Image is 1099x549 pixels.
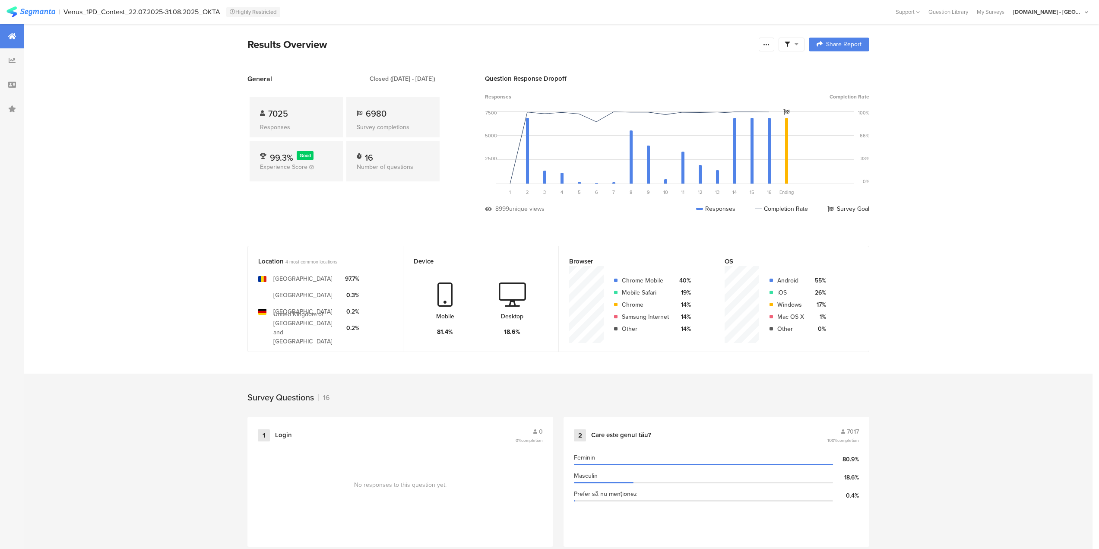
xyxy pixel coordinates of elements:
span: Good [300,152,311,159]
img: segmanta logo [6,6,55,17]
div: Closed ([DATE] - [DATE]) [370,74,435,83]
div: Login [275,431,292,440]
span: 4 [561,189,563,196]
div: 33% [861,155,869,162]
span: 0% [516,437,543,444]
div: Mac OS X [777,312,804,321]
div: OS [725,257,844,266]
div: Survey Questions [247,391,314,404]
div: 14% [676,324,691,333]
div: 7500 [485,109,497,116]
div: 66% [860,132,869,139]
div: United Kingdom of [GEOGRAPHIC_DATA] and [GEOGRAPHIC_DATA] [273,310,338,346]
div: Highly Restricted [226,7,280,17]
span: 5 [578,189,581,196]
div: Mobile Safari [622,288,669,297]
span: 14 [732,189,737,196]
div: Device [414,257,534,266]
div: 1 [258,429,270,441]
div: Location [258,257,378,266]
div: unique views [509,204,545,213]
div: 55% [811,276,826,285]
div: 26% [811,288,826,297]
span: 13 [715,189,719,196]
div: Survey completions [357,123,429,132]
div: Venus_1PD_Contest_22.07.2025-31.08.2025_OKTA [63,8,220,16]
div: 5000 [485,132,497,139]
span: General [247,74,272,84]
div: iOS [777,288,804,297]
div: [DOMAIN_NAME] - [GEOGRAPHIC_DATA] [1013,8,1082,16]
div: 8999 [495,204,509,213]
span: 4 most common locations [285,258,337,265]
div: 2 [574,429,586,441]
div: Desktop [501,312,523,321]
span: 15 [750,189,754,196]
span: 1 [509,189,511,196]
div: 18.6% [504,327,520,336]
div: 14% [676,300,691,309]
div: 80.9% [833,455,859,464]
div: 2500 [485,155,497,162]
div: Chrome Mobile [622,276,669,285]
div: 97.7% [345,274,359,283]
div: Mobile [436,312,454,321]
span: completion [521,437,543,444]
span: Completion Rate [830,93,869,101]
span: 100% [827,437,859,444]
div: Samsung Internet [622,312,669,321]
span: 11 [681,189,684,196]
i: Survey Goal [783,109,789,115]
a: Question Library [924,8,972,16]
div: 17% [811,300,826,309]
div: 40% [676,276,691,285]
div: Chrome [622,300,669,309]
div: 0.3% [345,291,359,300]
div: Care este genul tău? [591,431,651,440]
div: Question Response Dropoff [485,74,869,83]
div: 0.2% [345,307,359,316]
div: [GEOGRAPHIC_DATA] [273,307,333,316]
span: 7017 [847,427,859,436]
span: 7025 [268,107,288,120]
span: Feminin [574,453,595,462]
div: Completion Rate [755,204,808,213]
div: 100% [858,109,869,116]
div: Ending [778,189,795,196]
div: Browser [569,257,689,266]
span: 9 [647,189,650,196]
span: 6 [595,189,598,196]
div: Survey Goal [827,204,869,213]
span: 10 [663,189,668,196]
div: 16 [318,393,330,403]
span: Prefer să nu menționez [574,489,637,498]
div: 1% [811,312,826,321]
span: Responses [485,93,511,101]
span: 6980 [366,107,386,120]
span: 0 [539,427,543,436]
div: Responses [696,204,735,213]
span: 3 [543,189,546,196]
div: Windows [777,300,804,309]
span: 2 [526,189,529,196]
span: Masculin [574,471,598,480]
div: 0% [863,178,869,185]
span: Experience Score [260,162,307,171]
span: 12 [698,189,703,196]
div: 81.4% [437,327,453,336]
div: 18.6% [833,473,859,482]
a: My Surveys [972,8,1009,16]
div: 14% [676,312,691,321]
div: [GEOGRAPHIC_DATA] [273,291,333,300]
span: 16 [767,189,772,196]
span: No responses to this question yet. [354,480,447,489]
div: 0.2% [345,324,359,333]
span: 7 [612,189,615,196]
div: Android [777,276,804,285]
span: completion [837,437,859,444]
div: 16 [365,151,373,160]
span: 99.3% [270,151,293,164]
div: | [59,7,60,17]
